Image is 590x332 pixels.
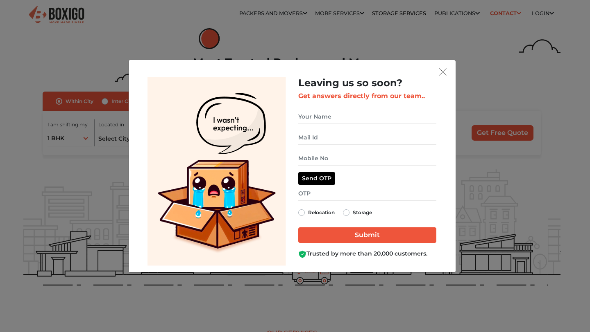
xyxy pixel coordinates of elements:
[298,186,436,201] input: OTP
[298,130,436,145] input: Mail Id
[298,77,436,89] h2: Leaving us so soon?
[298,110,436,124] input: Your Name
[298,151,436,166] input: Mobile No
[147,77,286,266] img: Lead Welcome Image
[308,208,335,218] label: Relocation
[298,172,335,185] button: Send OTP
[353,208,372,218] label: Storage
[298,249,436,258] div: Trusted by more than 20,000 customers.
[298,92,436,100] h3: Get answers directly from our team..
[298,227,436,243] input: Submit
[439,68,447,76] img: exit
[298,250,306,258] img: Boxigo Customer Shield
